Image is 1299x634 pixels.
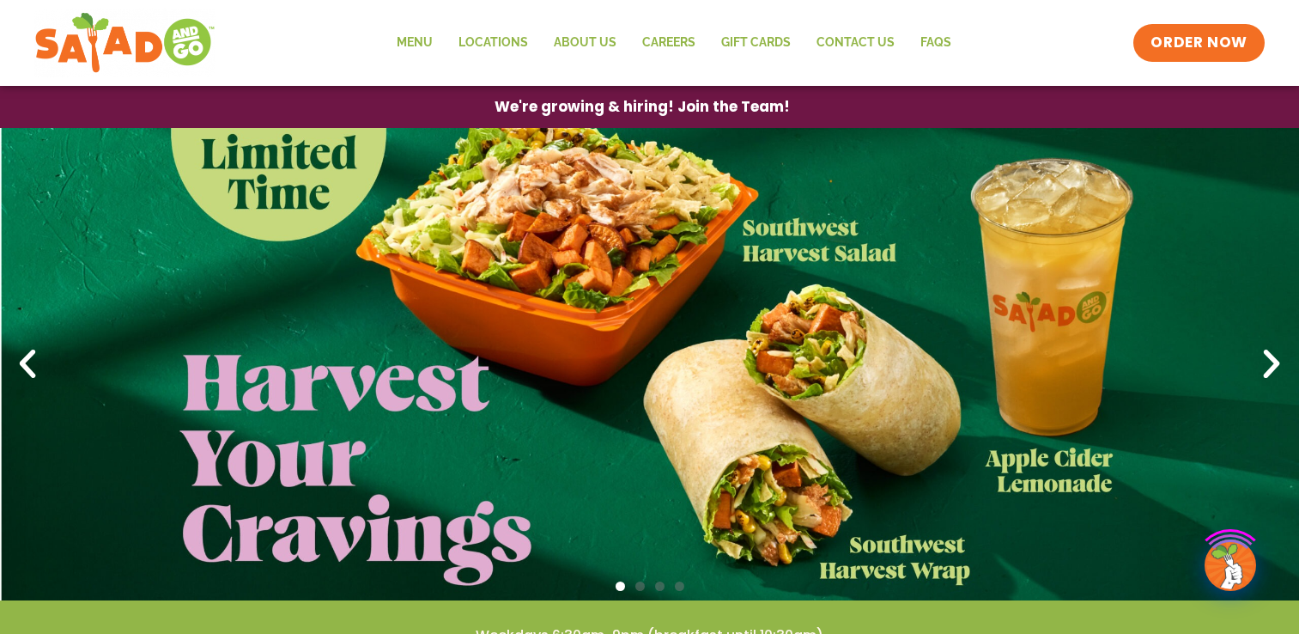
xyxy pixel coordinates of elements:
img: new-SAG-logo-768×292 [34,9,215,77]
span: Go to slide 2 [635,582,645,591]
a: Locations [446,23,541,63]
span: We're growing & hiring! Join the Team! [495,100,790,114]
a: We're growing & hiring! Join the Team! [469,87,816,127]
a: About Us [541,23,629,63]
a: ORDER NOW [1133,24,1264,62]
a: Contact Us [804,23,907,63]
a: FAQs [907,23,964,63]
span: Go to slide 4 [675,582,684,591]
span: Go to slide 3 [655,582,665,591]
a: Menu [384,23,446,63]
span: ORDER NOW [1150,33,1247,53]
div: Previous slide [9,345,46,383]
span: Go to slide 1 [616,582,625,591]
div: Next slide [1253,345,1290,383]
a: GIFT CARDS [708,23,804,63]
nav: Menu [384,23,964,63]
a: Careers [629,23,708,63]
